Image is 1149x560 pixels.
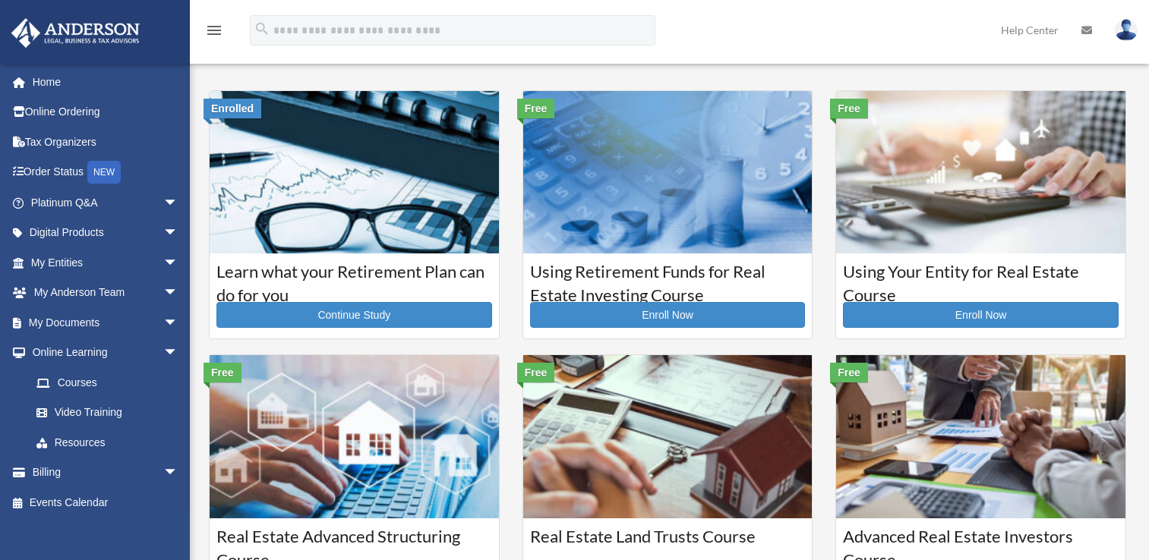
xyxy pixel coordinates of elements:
[163,307,194,338] span: arrow_drop_down
[216,260,492,298] h3: Learn what your Retirement Plan can do for you
[530,260,806,298] h3: Using Retirement Funds for Real Estate Investing Course
[21,367,194,398] a: Courses
[517,363,555,382] div: Free
[11,278,201,308] a: My Anderson Teamarrow_drop_down
[11,67,201,97] a: Home
[11,187,201,218] a: Platinum Q&Aarrow_drop_down
[843,260,1119,298] h3: Using Your Entity for Real Estate Course
[205,27,223,39] a: menu
[7,18,144,48] img: Anderson Advisors Platinum Portal
[87,161,121,184] div: NEW
[163,458,194,489] span: arrow_drop_down
[11,157,201,188] a: Order StatusNEW
[11,307,201,338] a: My Documentsarrow_drop_down
[11,247,201,278] a: My Entitiesarrow_drop_down
[204,99,261,118] div: Enrolled
[216,302,492,328] a: Continue Study
[11,127,201,157] a: Tax Organizers
[163,218,194,249] span: arrow_drop_down
[830,99,868,118] div: Free
[843,302,1119,328] a: Enroll Now
[163,338,194,369] span: arrow_drop_down
[163,247,194,278] span: arrow_drop_down
[163,187,194,219] span: arrow_drop_down
[254,20,270,37] i: search
[11,97,201,127] a: Online Ordering
[530,302,806,328] a: Enroll Now
[163,278,194,309] span: arrow_drop_down
[11,487,201,518] a: Events Calendar
[11,458,201,488] a: Billingarrow_drop_down
[205,21,223,39] i: menu
[830,363,868,382] div: Free
[204,363,241,382] div: Free
[21,398,201,428] a: Video Training
[517,99,555,118] div: Free
[11,338,201,368] a: Online Learningarrow_drop_down
[1115,19,1138,41] img: User Pic
[21,427,201,458] a: Resources
[11,218,201,248] a: Digital Productsarrow_drop_down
